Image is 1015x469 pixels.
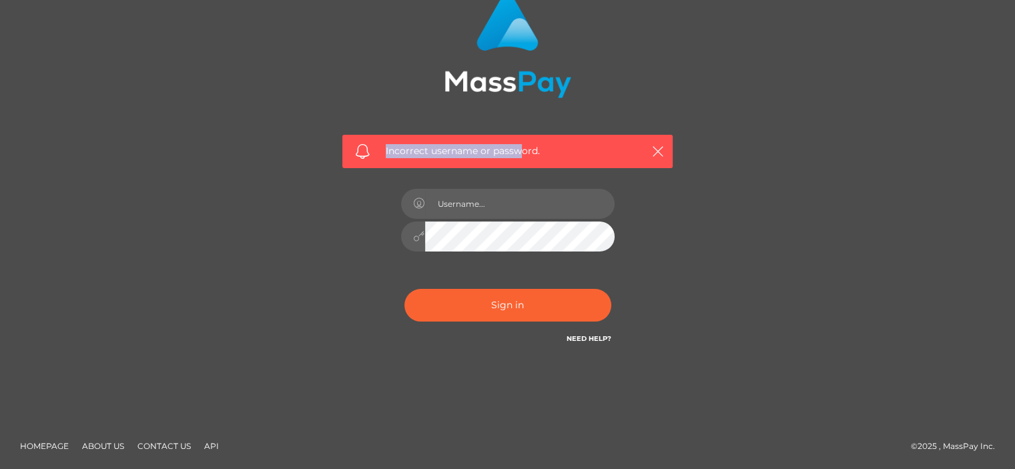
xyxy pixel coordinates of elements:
div: © 2025 , MassPay Inc. [911,439,1005,454]
a: Contact Us [132,436,196,456]
a: Need Help? [567,334,611,343]
a: Homepage [15,436,74,456]
a: API [199,436,224,456]
button: Sign in [404,289,611,322]
input: Username... [425,189,615,219]
a: About Us [77,436,129,456]
span: Incorrect username or password. [386,144,629,158]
